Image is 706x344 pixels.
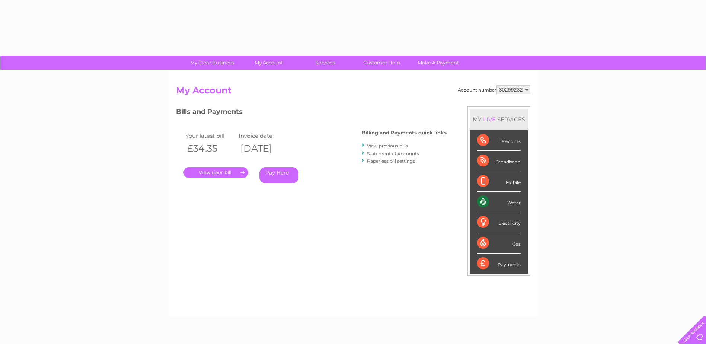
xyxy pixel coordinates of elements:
[367,143,408,149] a: View previous bills
[183,141,237,156] th: £34.35
[237,131,290,141] td: Invoice date
[458,85,530,94] div: Account number
[259,167,298,183] a: Pay Here
[477,130,521,151] div: Telecoms
[477,171,521,192] div: Mobile
[176,106,447,120] h3: Bills and Payments
[477,212,521,233] div: Electricity
[183,131,237,141] td: Your latest bill
[477,254,521,274] div: Payments
[470,109,528,130] div: MY SERVICES
[362,130,447,136] h4: Billing and Payments quick links
[477,233,521,254] div: Gas
[238,56,299,70] a: My Account
[351,56,412,70] a: Customer Help
[367,158,415,164] a: Paperless bill settings
[237,141,290,156] th: [DATE]
[477,192,521,212] div: Water
[294,56,356,70] a: Services
[408,56,469,70] a: Make A Payment
[367,151,419,156] a: Statement of Accounts
[183,167,248,178] a: .
[482,116,497,123] div: LIVE
[176,85,530,99] h2: My Account
[477,151,521,171] div: Broadband
[181,56,243,70] a: My Clear Business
